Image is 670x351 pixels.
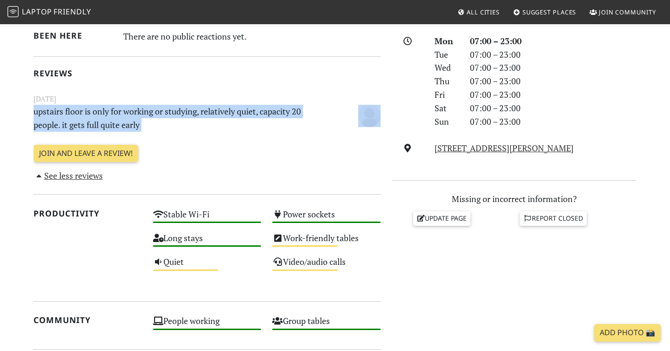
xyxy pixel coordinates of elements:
[33,145,138,162] a: Join and leave a review!
[586,4,660,20] a: Join Community
[147,254,267,278] div: Quiet
[464,88,642,101] div: 07:00 – 23:00
[358,105,381,127] img: blank-535327c66bd565773addf3077783bbfce4b00ec00e9fd257753287c682c7fa38.png
[33,315,142,325] h2: Community
[429,34,464,48] div: Mon
[147,313,267,337] div: People working
[267,230,386,254] div: Work-friendly tables
[464,61,642,74] div: 07:00 – 23:00
[267,207,386,230] div: Power sockets
[267,254,386,278] div: Video/audio calls
[28,105,327,132] p: upstairs floor is only for working or studying, relatively quiet, capacity 20 people. it gets ful...
[33,170,103,181] a: See less reviews
[594,324,661,342] a: Add Photo 📸
[267,313,386,337] div: Group tables
[392,192,636,206] p: Missing or incorrect information?
[454,4,503,20] a: All Cities
[123,29,381,44] div: There are no public reactions yet.
[7,4,91,20] a: LaptopFriendly LaptopFriendly
[147,230,267,254] div: Long stays
[429,74,464,88] div: Thu
[429,115,464,128] div: Sun
[7,6,19,17] img: LaptopFriendly
[509,4,580,20] a: Suggest Places
[429,48,464,61] div: Tue
[147,207,267,230] div: Stable Wi-Fi
[464,115,642,128] div: 07:00 – 23:00
[33,31,112,40] h2: Been here
[599,8,656,16] span: Join Community
[429,61,464,74] div: Wed
[464,34,642,48] div: 07:00 – 23:00
[464,101,642,115] div: 07:00 – 23:00
[413,211,471,225] a: Update page
[54,7,91,17] span: Friendly
[435,142,574,154] a: [STREET_ADDRESS][PERSON_NAME]
[22,7,52,17] span: Laptop
[464,48,642,61] div: 07:00 – 23:00
[33,68,381,78] h2: Reviews
[429,88,464,101] div: Fri
[523,8,576,16] span: Suggest Places
[429,101,464,115] div: Sat
[464,74,642,88] div: 07:00 – 23:00
[33,209,142,218] h2: Productivity
[358,109,381,121] span: Anonymous
[28,93,386,105] small: [DATE]
[520,211,587,225] a: Report closed
[467,8,500,16] span: All Cities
